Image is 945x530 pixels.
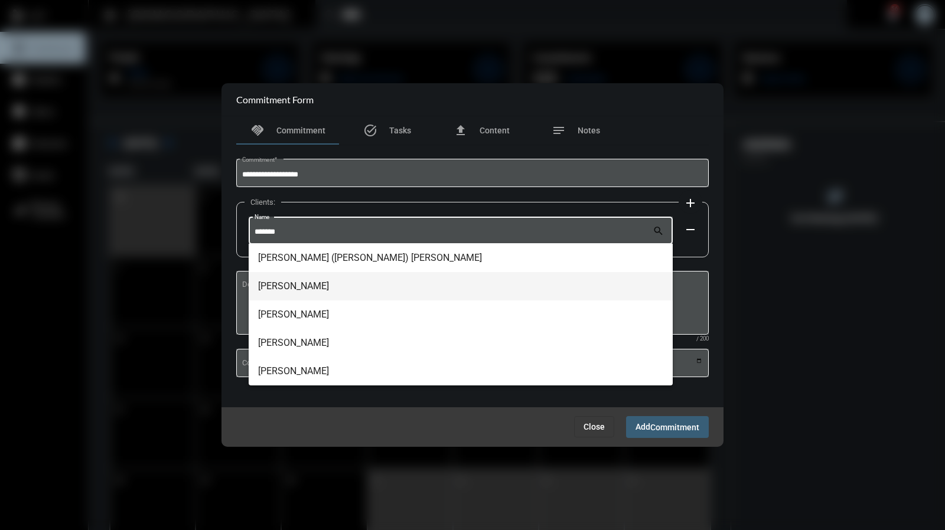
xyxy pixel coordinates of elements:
span: [PERSON_NAME] [258,300,664,329]
span: [PERSON_NAME] [258,329,664,357]
span: Tasks [389,126,411,135]
mat-icon: task_alt [363,123,377,138]
button: AddCommitment [626,416,709,438]
button: Close [574,416,614,437]
span: [PERSON_NAME] [258,272,664,300]
mat-icon: add [683,196,698,210]
span: Notes [578,126,600,135]
span: Add [636,422,699,431]
span: Commitment [276,126,325,135]
mat-icon: file_upload [454,123,468,138]
mat-icon: remove [683,223,698,237]
span: Commitment [650,423,699,432]
span: Content [480,126,510,135]
h2: Commitment Form [236,94,314,105]
mat-hint: / 200 [696,336,709,342]
span: [PERSON_NAME] [258,357,664,385]
span: Close [584,422,605,431]
mat-icon: handshake [250,123,265,138]
label: Clients: [245,198,281,207]
mat-icon: search [653,225,667,239]
span: [PERSON_NAME] ([PERSON_NAME]) [PERSON_NAME] [258,244,664,272]
mat-icon: notes [552,123,566,138]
